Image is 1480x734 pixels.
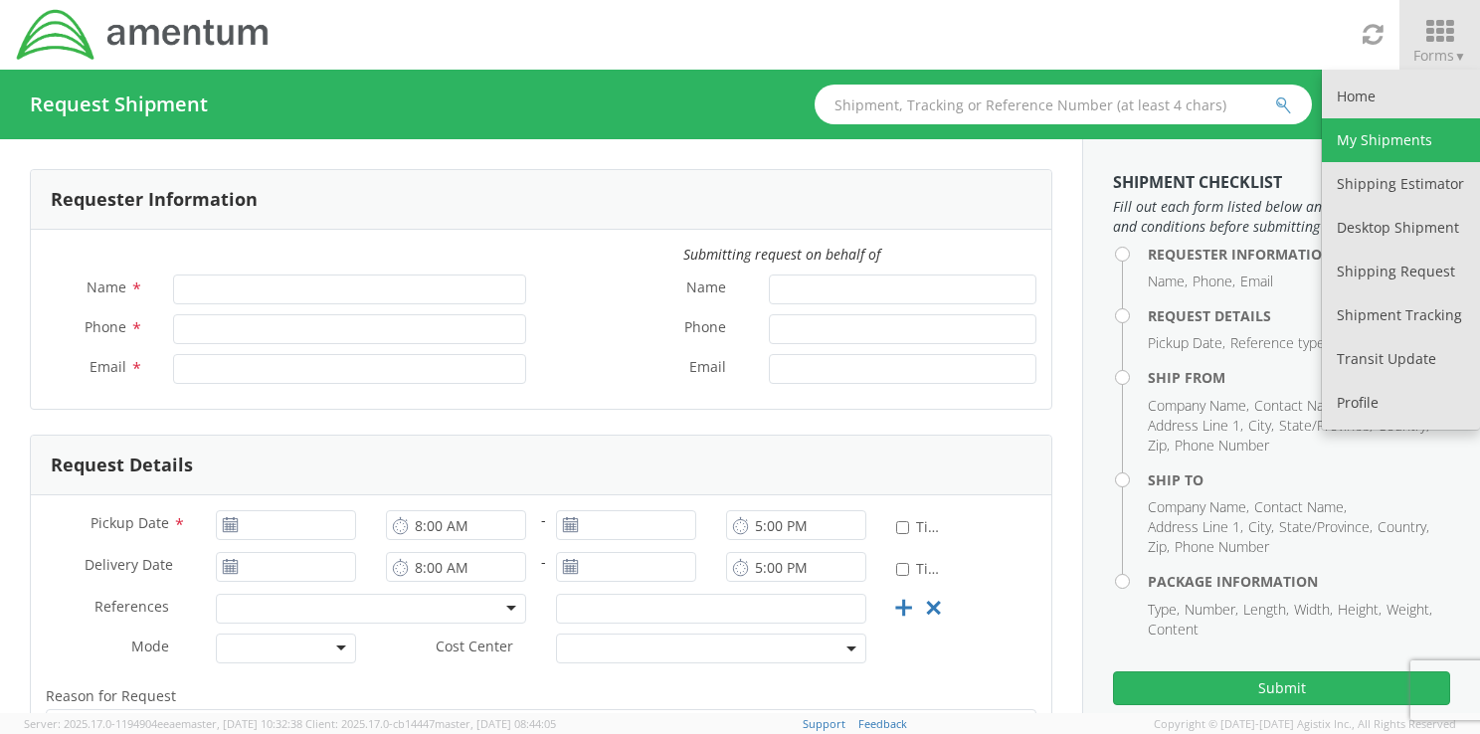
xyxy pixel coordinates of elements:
[896,521,909,534] input: Time Definite
[1113,174,1450,192] h3: Shipment Checklist
[435,716,556,731] span: master, [DATE] 08:44:05
[1175,436,1269,456] li: Phone Number
[689,357,726,380] span: Email
[1148,247,1450,262] h4: Requester Information
[1322,250,1480,293] a: Shipping Request
[1148,436,1170,456] li: Zip
[85,317,126,336] span: Phone
[1294,600,1333,620] li: Width
[1240,272,1273,291] li: Email
[1243,600,1289,620] li: Length
[1175,537,1269,557] li: Phone Number
[90,357,126,376] span: Email
[1193,272,1235,291] li: Phone
[131,637,169,655] span: Mode
[1230,333,1328,353] li: Reference type
[1148,308,1450,323] h4: Request Details
[896,556,952,579] label: Time Definite
[1322,337,1480,381] a: Transit Update
[683,245,880,264] i: Submitting request on behalf of
[1148,416,1243,436] li: Address Line 1
[305,716,556,731] span: Client: 2025.17.0-cb14447
[15,7,272,63] img: dyn-intl-logo-049831509241104b2a82.png
[1148,517,1243,537] li: Address Line 1
[51,456,193,475] h3: Request Details
[684,317,726,340] span: Phone
[1148,472,1450,487] h4: Ship To
[51,190,258,210] h3: Requester Information
[1148,497,1249,517] li: Company Name
[1148,537,1170,557] li: Zip
[1387,600,1432,620] li: Weight
[1248,416,1274,436] li: City
[1148,620,1199,640] li: Content
[94,597,169,616] span: References
[87,277,126,296] span: Name
[181,716,302,731] span: master, [DATE] 10:32:38
[686,277,726,300] span: Name
[1248,517,1274,537] li: City
[24,716,302,731] span: Server: 2025.17.0-1194904eeae
[1279,416,1373,436] li: State/Province
[858,716,907,731] a: Feedback
[1322,75,1480,118] a: Home
[1254,396,1347,416] li: Contact Name
[815,85,1312,124] input: Shipment, Tracking or Reference Number (at least 4 chars)
[1322,206,1480,250] a: Desktop Shipment
[1413,46,1466,65] span: Forms
[436,637,513,659] span: Cost Center
[1322,118,1480,162] a: My Shipments
[1254,497,1347,517] li: Contact Name
[1322,381,1480,425] a: Profile
[1378,517,1429,537] li: Country
[1148,333,1225,353] li: Pickup Date
[1154,716,1456,732] span: Copyright © [DATE]-[DATE] Agistix Inc., All Rights Reserved
[46,686,176,705] span: Reason for Request
[1322,162,1480,206] a: Shipping Estimator
[1148,600,1180,620] li: Type
[1279,517,1373,537] li: State/Province
[1113,671,1450,705] button: Submit
[1148,574,1450,589] h4: Package Information
[896,514,952,537] label: Time Definite
[803,716,845,731] a: Support
[30,93,208,115] h4: Request Shipment
[1338,600,1382,620] li: Height
[1148,396,1249,416] li: Company Name
[1148,370,1450,385] h4: Ship From
[1185,600,1238,620] li: Number
[1113,197,1450,237] span: Fill out each form listed below and agree to the terms and conditions before submitting
[85,555,173,578] span: Delivery Date
[91,513,169,532] span: Pickup Date
[896,563,909,576] input: Time Definite
[1322,293,1480,337] a: Shipment Tracking
[1454,48,1466,65] span: ▼
[1148,272,1188,291] li: Name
